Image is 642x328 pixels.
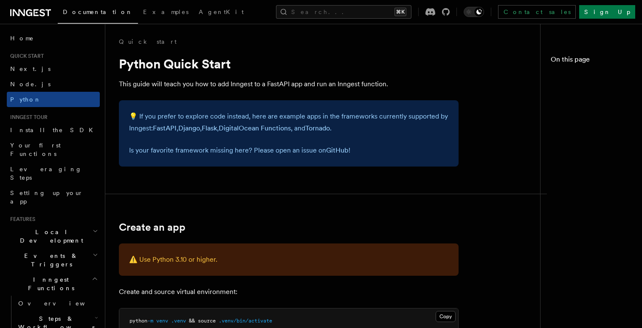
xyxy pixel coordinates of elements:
[15,296,100,311] a: Overview
[129,144,448,156] p: Is your favorite framework missing here? Please open an issue on !
[7,92,100,107] a: Python
[7,114,48,121] span: Inngest tour
[178,124,200,132] a: Django
[143,8,189,15] span: Examples
[129,110,448,134] p: 💡 If you prefer to explore code instead, here are example apps in the frameworks currently suppor...
[7,138,100,161] a: Your first Functions
[7,252,93,269] span: Events & Triggers
[147,318,153,324] span: -m
[18,300,106,307] span: Overview
[7,275,92,292] span: Inngest Functions
[202,124,217,132] a: Flask
[7,76,100,92] a: Node.js
[194,3,249,23] a: AgentKit
[7,53,44,59] span: Quick start
[7,61,100,76] a: Next.js
[7,185,100,209] a: Setting up your app
[189,318,195,324] span: &&
[58,3,138,24] a: Documentation
[219,124,291,132] a: DigitalOcean Functions
[551,54,632,68] h4: On this page
[498,5,576,19] a: Contact sales
[10,127,98,133] span: Install the SDK
[7,122,100,138] a: Install the SDK
[436,311,456,322] button: Copy
[119,286,459,298] p: Create and source virtual environment:
[7,224,100,248] button: Local Development
[276,5,411,19] button: Search...⌘K
[119,37,177,46] a: Quick start
[153,124,177,132] a: FastAPI
[119,78,459,90] p: This guide will teach you how to add Inngest to a FastAPI app and run an Inngest function.
[10,189,83,205] span: Setting up your app
[198,318,216,324] span: source
[7,216,35,223] span: Features
[305,124,330,132] a: Tornado
[129,254,448,266] p: ⚠️ Use Python 3.10 or higher.
[219,318,272,324] span: .venv/bin/activate
[119,56,459,71] h1: Python Quick Start
[7,31,100,46] a: Home
[464,7,484,17] button: Toggle dark mode
[7,248,100,272] button: Events & Triggers
[199,8,244,15] span: AgentKit
[10,142,61,157] span: Your first Functions
[63,8,133,15] span: Documentation
[171,318,186,324] span: .venv
[394,8,406,16] kbd: ⌘K
[119,221,186,233] a: Create an app
[7,228,93,245] span: Local Development
[156,318,168,324] span: venv
[130,318,147,324] span: python
[10,166,82,181] span: Leveraging Steps
[7,161,100,185] a: Leveraging Steps
[326,146,349,154] a: GitHub
[10,81,51,88] span: Node.js
[579,5,635,19] a: Sign Up
[10,65,51,72] span: Next.js
[10,34,34,42] span: Home
[138,3,194,23] a: Examples
[7,272,100,296] button: Inngest Functions
[10,96,41,103] span: Python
